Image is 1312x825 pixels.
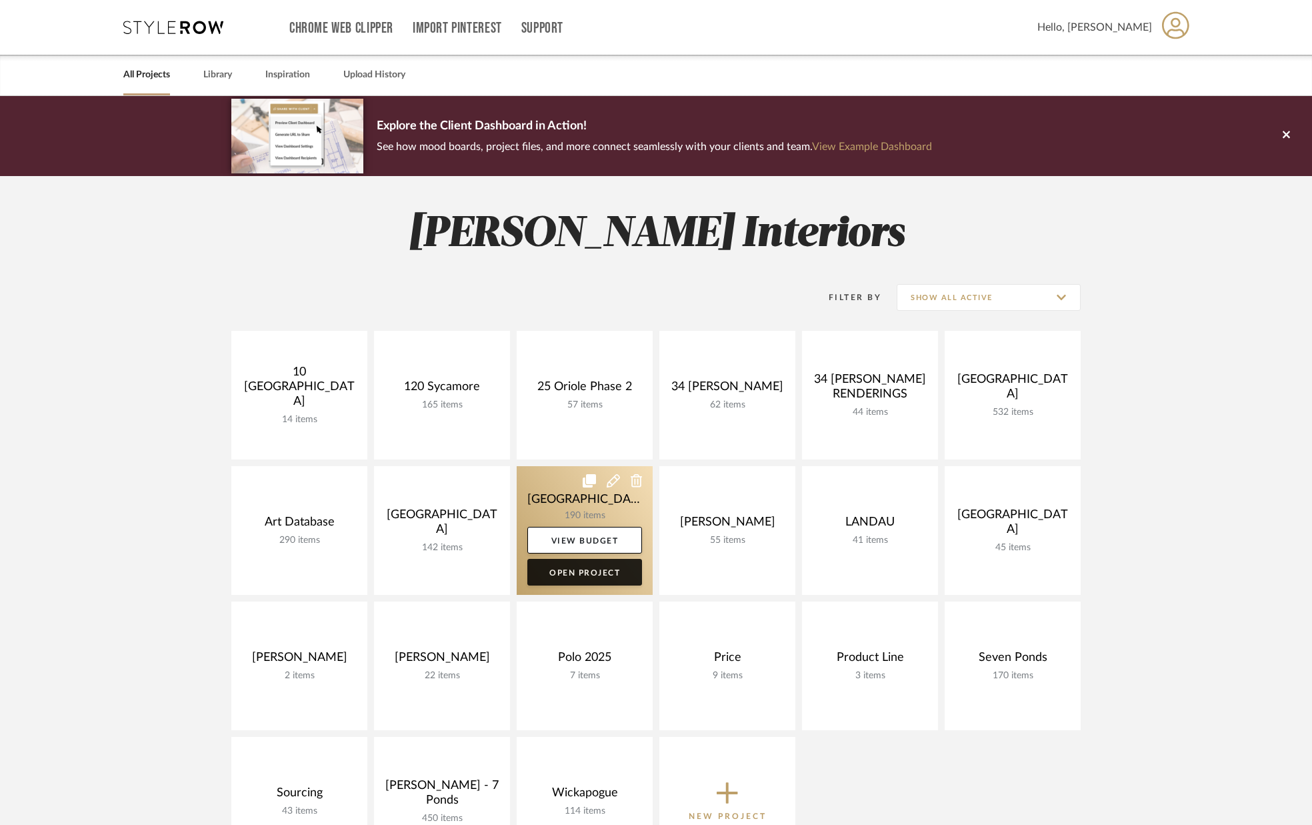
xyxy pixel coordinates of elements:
[955,670,1070,682] div: 170 items
[670,650,785,670] div: Price
[242,786,357,806] div: Sourcing
[377,116,932,137] p: Explore the Client Dashboard in Action!
[385,399,499,411] div: 165 items
[955,542,1070,554] div: 45 items
[670,399,785,411] div: 62 items
[385,650,499,670] div: [PERSON_NAME]
[242,414,357,426] div: 14 items
[242,806,357,817] div: 43 items
[527,399,642,411] div: 57 items
[289,23,393,34] a: Chrome Web Clipper
[955,508,1070,542] div: [GEOGRAPHIC_DATA]
[955,650,1070,670] div: Seven Ponds
[527,527,642,554] a: View Budget
[242,365,357,414] div: 10 [GEOGRAPHIC_DATA]
[527,670,642,682] div: 7 items
[689,810,767,823] p: New Project
[385,778,499,813] div: [PERSON_NAME] - 7 Ponds
[385,813,499,824] div: 450 items
[242,515,357,535] div: Art Database
[955,407,1070,418] div: 532 items
[203,66,232,84] a: Library
[242,535,357,546] div: 290 items
[521,23,563,34] a: Support
[670,515,785,535] div: [PERSON_NAME]
[670,535,785,546] div: 55 items
[813,407,927,418] div: 44 items
[265,66,310,84] a: Inspiration
[670,670,785,682] div: 9 items
[813,515,927,535] div: LANDAU
[343,66,405,84] a: Upload History
[527,559,642,586] a: Open Project
[527,786,642,806] div: Wickapogue
[813,535,927,546] div: 41 items
[811,291,881,304] div: Filter By
[670,379,785,399] div: 34 [PERSON_NAME]
[385,542,499,554] div: 142 items
[527,650,642,670] div: Polo 2025
[242,670,357,682] div: 2 items
[955,372,1070,407] div: [GEOGRAPHIC_DATA]
[242,650,357,670] div: [PERSON_NAME]
[813,670,927,682] div: 3 items
[385,379,499,399] div: 120 Sycamore
[413,23,502,34] a: Import Pinterest
[176,209,1136,259] h2: [PERSON_NAME] Interiors
[527,806,642,817] div: 114 items
[377,137,932,156] p: See how mood boards, project files, and more connect seamlessly with your clients and team.
[813,650,927,670] div: Product Line
[123,66,170,84] a: All Projects
[813,372,927,407] div: 34 [PERSON_NAME] RENDERINGS
[231,99,363,173] img: d5d033c5-7b12-40c2-a960-1ecee1989c38.png
[527,379,642,399] div: 25 Oriole Phase 2
[385,670,499,682] div: 22 items
[385,508,499,542] div: [GEOGRAPHIC_DATA]
[1037,19,1152,35] span: Hello, [PERSON_NAME]
[812,141,932,152] a: View Example Dashboard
